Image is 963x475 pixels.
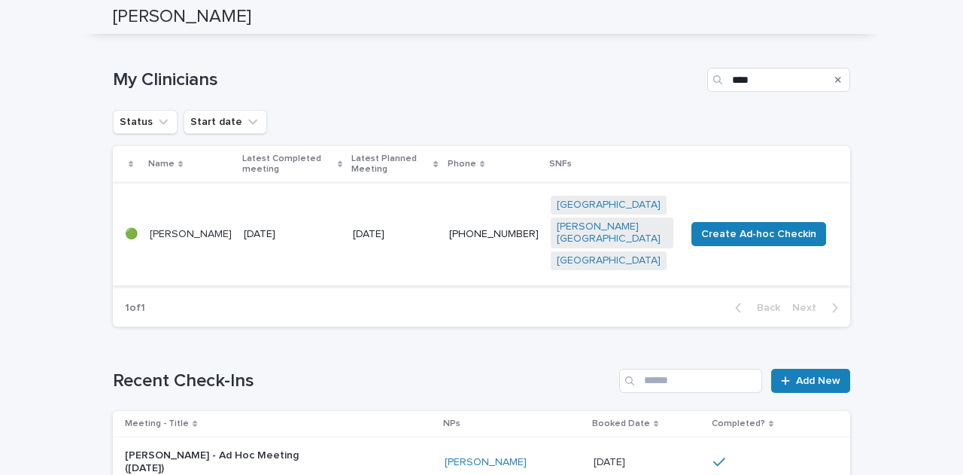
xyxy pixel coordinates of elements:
[723,301,786,315] button: Back
[549,156,572,172] p: SNFs
[771,369,850,393] a: Add New
[691,222,826,246] button: Create Ad-hoc Checkin
[748,303,780,313] span: Back
[557,199,661,212] a: [GEOGRAPHIC_DATA]
[113,370,613,392] h1: Recent Check-Ins
[113,69,701,91] h1: My Clinicians
[449,229,539,239] a: [PHONE_NUMBER]
[557,254,661,267] a: [GEOGRAPHIC_DATA]
[242,151,334,178] p: Latest Completed meeting
[244,228,341,241] p: [DATE]
[707,68,850,92] input: Search
[701,227,816,242] span: Create Ad-hoc Checkin
[557,221,667,246] a: [PERSON_NAME][GEOGRAPHIC_DATA]
[148,156,175,172] p: Name
[351,151,430,178] p: Latest Planned Meeting
[792,303,825,313] span: Next
[619,369,762,393] input: Search
[448,156,476,172] p: Phone
[125,228,138,241] p: 🟢
[594,453,628,469] p: [DATE]
[796,376,840,386] span: Add New
[150,228,232,241] p: [PERSON_NAME]
[125,449,313,475] p: [PERSON_NAME] - Ad Hoc Meeting ([DATE])
[125,416,189,432] p: Meeting - Title
[786,301,850,315] button: Next
[353,228,436,241] p: [DATE]
[712,416,765,432] p: Completed?
[445,456,527,469] a: [PERSON_NAME]
[113,183,850,285] tr: 🟢[PERSON_NAME][DATE][DATE][PHONE_NUMBER][GEOGRAPHIC_DATA] [PERSON_NAME][GEOGRAPHIC_DATA] [GEOGRAP...
[592,416,650,432] p: Booked Date
[443,416,460,432] p: NPs
[113,6,251,28] h2: [PERSON_NAME]
[113,290,157,327] p: 1 of 1
[184,110,267,134] button: Start date
[113,110,178,134] button: Status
